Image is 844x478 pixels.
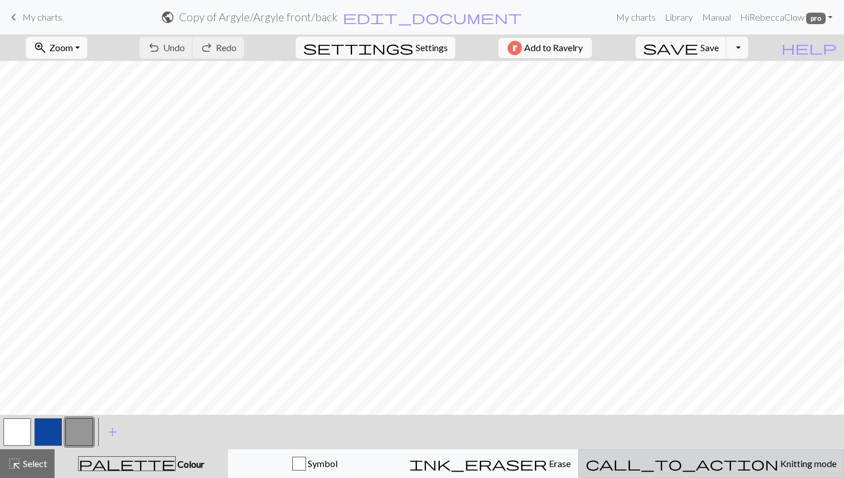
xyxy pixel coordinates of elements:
span: ink_eraser [409,456,547,472]
span: help [781,40,837,56]
img: Ravelry [508,41,522,55]
button: Save [636,37,727,59]
button: SettingsSettings [296,37,455,59]
span: My charts [22,11,62,22]
i: Settings [303,41,413,55]
span: add [106,424,119,440]
span: public [161,9,175,25]
span: zoom_in [33,40,47,56]
h2: Copy of Argyle / Argyle front/back [179,10,338,24]
a: My charts [7,7,62,27]
a: Library [660,6,698,29]
span: Symbol [306,458,338,469]
button: Erase [402,449,578,478]
span: edit_document [343,9,522,25]
span: palette [79,456,175,472]
span: pro [806,13,826,24]
a: My charts [611,6,660,29]
span: Colour [176,458,204,469]
span: Select [21,458,47,469]
a: HiRebeccaClow pro [735,6,837,29]
button: Symbol [228,449,402,478]
span: highlight_alt [7,456,21,472]
span: save [643,40,698,56]
button: Add to Ravelry [498,38,592,58]
button: Zoom [26,37,87,59]
span: Save [700,42,719,53]
span: Settings [416,41,448,55]
button: Colour [55,449,228,478]
span: Add to Ravelry [524,41,583,55]
span: call_to_action [586,456,779,472]
span: Knitting mode [779,458,837,469]
span: Zoom [49,42,73,53]
a: Manual [698,6,735,29]
button: Knitting mode [578,449,844,478]
span: keyboard_arrow_left [7,9,21,25]
span: Erase [547,458,571,469]
span: settings [303,40,413,56]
